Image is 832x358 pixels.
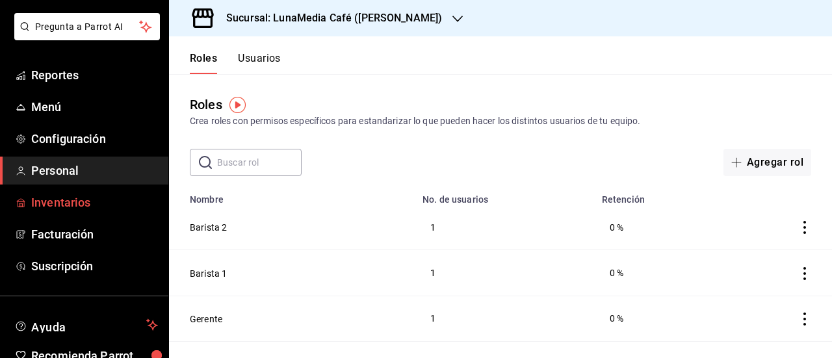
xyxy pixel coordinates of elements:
button: Barista 1 [190,267,227,280]
td: 0 % [594,205,723,250]
button: Usuarios [238,52,281,74]
div: Roles [190,95,222,114]
th: Retención [594,186,723,205]
button: actions [798,221,811,234]
input: Buscar rol [217,149,302,175]
h3: Sucursal: LunaMedia Café ([PERSON_NAME]) [216,10,442,26]
button: Roles [190,52,217,74]
span: Pregunta a Parrot AI [35,20,140,34]
a: Pregunta a Parrot AI [9,29,160,43]
th: Nombre [169,186,415,205]
span: Suscripción [31,257,158,275]
button: Gerente [190,313,222,326]
th: No. de usuarios [415,186,594,205]
td: 0 % [594,250,723,296]
span: Configuración [31,130,158,147]
td: 1 [415,296,594,341]
span: Menú [31,98,158,116]
span: Reportes [31,66,158,84]
td: 1 [415,250,594,296]
div: navigation tabs [190,52,281,74]
div: Crea roles con permisos específicos para estandarizar lo que pueden hacer los distintos usuarios ... [190,114,811,128]
span: Inventarios [31,194,158,211]
button: actions [798,267,811,280]
button: actions [798,313,811,326]
span: Personal [31,162,158,179]
button: Agregar rol [723,149,811,176]
button: Pregunta a Parrot AI [14,13,160,40]
span: Facturación [31,225,158,243]
td: 1 [415,205,594,250]
span: Ayuda [31,317,141,333]
td: 0 % [594,296,723,341]
button: Barista 2 [190,221,227,234]
img: Tooltip marker [229,97,246,113]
